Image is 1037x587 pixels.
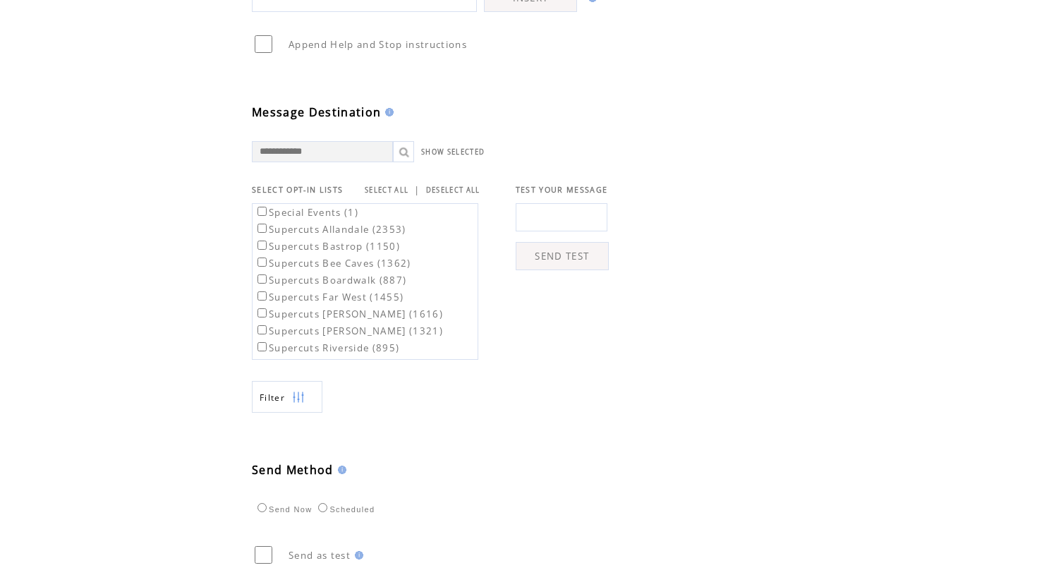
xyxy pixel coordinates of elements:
[426,186,480,195] a: DESELECT ALL
[254,505,312,514] label: Send Now
[252,381,322,413] a: Filter
[414,183,420,196] span: |
[255,257,411,270] label: Supercuts Bee Caves (1362)
[315,505,375,514] label: Scheduled
[365,186,408,195] a: SELECT ALL
[516,242,609,270] a: SEND TEST
[257,274,267,284] input: Supercuts Boardwalk (887)
[257,325,267,334] input: Supercuts [PERSON_NAME] (1321)
[351,551,363,559] img: help.gif
[260,392,285,404] span: Show filters
[255,223,406,236] label: Supercuts Allandale (2353)
[255,274,406,286] label: Supercuts Boardwalk (887)
[252,185,343,195] span: SELECT OPT-IN LISTS
[257,207,267,216] input: Special Events (1)
[289,549,351,562] span: Send as test
[257,258,267,267] input: Supercuts Bee Caves (1362)
[516,185,608,195] span: TEST YOUR MESSAGE
[252,462,334,478] span: Send Method
[292,382,305,413] img: filters.png
[318,503,327,512] input: Scheduled
[252,104,381,120] span: Message Destination
[255,308,443,320] label: Supercuts [PERSON_NAME] (1616)
[255,206,358,219] label: Special Events (1)
[255,341,399,354] label: Supercuts Riverside (895)
[257,342,267,351] input: Supercuts Riverside (895)
[421,147,485,157] a: SHOW SELECTED
[257,224,267,233] input: Supercuts Allandale (2353)
[257,291,267,301] input: Supercuts Far West (1455)
[257,241,267,250] input: Supercuts Bastrop (1150)
[257,503,267,512] input: Send Now
[257,308,267,317] input: Supercuts [PERSON_NAME] (1616)
[289,38,467,51] span: Append Help and Stop instructions
[255,325,443,337] label: Supercuts [PERSON_NAME] (1321)
[255,358,437,371] label: Supercuts [PERSON_NAME] (782)
[255,240,400,253] label: Supercuts Bastrop (1150)
[381,108,394,116] img: help.gif
[334,466,346,474] img: help.gif
[255,291,404,303] label: Supercuts Far West (1455)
